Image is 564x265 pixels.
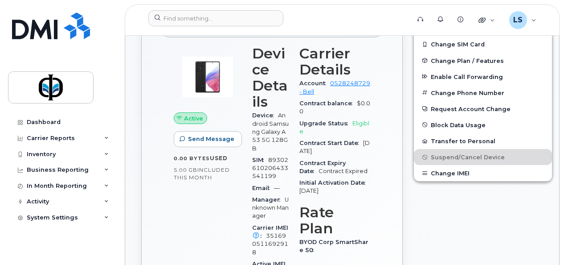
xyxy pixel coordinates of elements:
span: Email [252,185,274,191]
span: Eligible [299,120,369,135]
div: Luciann Sacrey [503,11,543,29]
button: Change IMEI [414,165,552,181]
span: LS [513,15,523,25]
span: 351690511692918 [252,232,288,256]
span: Send Message [188,135,234,143]
span: Active [184,114,203,123]
span: BYOD Corp SmartShare 50 [299,239,368,253]
button: Change Plan / Features [414,53,552,69]
span: Android Samsung Galaxy A53 5G 128GB [252,112,289,151]
span: 89302610206433541199 [252,157,288,180]
div: Quicklinks [472,11,501,29]
span: Change Plan / Features [431,57,504,64]
span: used [210,155,228,161]
span: Upgrade Status [299,120,352,127]
span: Contract balance [299,100,357,107]
span: Unknown Manager [252,196,289,219]
span: [DATE] [299,187,319,194]
span: Contract Expiry Date [299,160,346,174]
span: — [274,185,280,191]
span: SIM [252,157,268,163]
h3: Device Details [252,46,289,110]
button: Block Data Usage [414,117,552,133]
span: 5.00 GB [174,167,197,173]
button: Transfer to Personal [414,133,552,149]
img: image20231002-3703462-kjv75p.jpeg [181,50,234,104]
span: 0.00 Bytes [174,155,210,161]
button: Suspend/Cancel Device [414,149,552,165]
span: included this month [174,166,230,181]
span: Contract Start Date [299,140,363,146]
h3: Carrier Details [299,46,370,78]
button: Enable Call Forwarding [414,69,552,85]
span: Account [299,80,330,87]
a: 0528248729 - Bell [299,80,370,95]
button: Request Account Change [414,101,552,117]
input: Find something... [148,10,283,26]
span: Enable Call Forwarding [431,73,503,80]
span: Initial Activation Date [299,179,370,186]
button: Change Phone Number [414,85,552,101]
h3: Rate Plan [299,204,370,236]
span: Manager [252,196,285,203]
span: Suspend/Cancel Device [431,154,505,161]
span: Device [252,112,278,119]
button: Change SIM Card [414,36,552,52]
span: Contract Expired [319,168,368,174]
button: Send Message [174,131,242,147]
span: Carrier IMEI [252,224,288,239]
